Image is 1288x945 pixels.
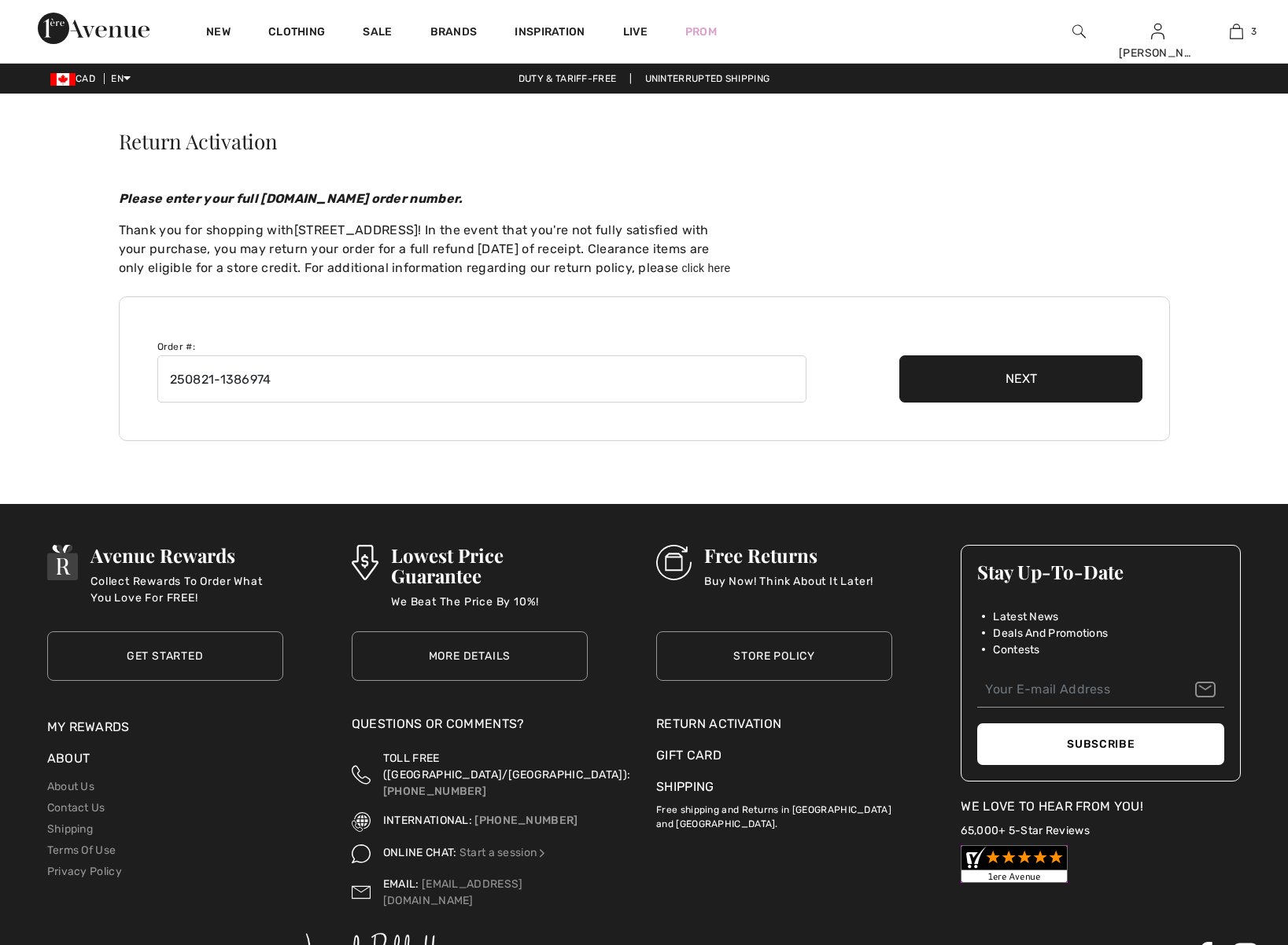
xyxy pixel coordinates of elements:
[157,355,806,403] input: Format: XXXXXX-XXXXXX
[685,24,717,40] a: Prom
[268,25,325,42] a: Clothing
[50,73,101,84] span: CAD
[656,715,892,734] a: Return Activation
[391,545,588,586] h3: Lowest Price Guarantee
[111,73,131,84] span: EN
[47,844,116,857] a: Terms Of Use
[47,719,130,734] a: My Rewards
[515,25,585,42] span: Inspiration
[899,355,1143,403] button: Next
[383,814,472,827] span: INTERNATIONAL:
[656,779,714,794] a: Shipping
[1151,24,1164,39] a: Sign In
[383,877,523,907] a: [EMAIL_ADDRESS][DOMAIN_NAME]
[961,824,1090,837] a: 65,000+ 5-Star Reviews
[294,222,419,237] a: [STREET_ADDRESS]
[352,750,371,800] img: Toll Free (Canada/US)
[352,715,588,741] div: Questions or Comments?
[961,845,1068,883] img: Customer Reviews
[119,222,710,275] span: ! In the event that you're not fully satisfied with your purchase, you may return your order for ...
[47,801,105,814] a: Contact Us
[47,631,283,681] a: Get Started
[352,844,371,863] img: Online Chat
[352,545,378,580] img: Lowest Price Guarantee
[537,848,548,859] img: Online Chat
[90,545,282,565] h3: Avenue Rewards
[1198,22,1275,41] a: 3
[430,25,478,42] a: Brands
[391,594,588,625] p: We Beat The Price By 10%!
[383,877,419,891] span: EMAIL:
[157,340,195,354] label: Order #:
[90,573,282,605] p: Collect Rewards To Order What You Love For FREE!
[119,191,463,206] em: Please enter your full [DOMAIN_NAME] order number.
[1230,22,1243,41] img: My Bag
[682,262,731,274] a: click here
[1251,24,1257,39] span: 3
[704,573,873,605] p: Buy Now! Think About It Later!
[656,796,892,831] p: Free shipping and Returns in [GEOGRAPHIC_DATA] and [GEOGRAPHIC_DATA].
[363,25,392,42] a: Sale
[352,812,371,831] img: International
[977,561,1224,582] h3: Stay Up-To-Date
[993,642,1039,658] span: Contests
[623,24,648,40] a: Live
[119,222,294,237] span: Thank you for shopping with
[474,814,578,827] a: [PHONE_NUMBER]
[1072,22,1086,41] img: search the website
[47,822,93,836] a: Shipping
[993,625,1108,642] span: Deals And Promotions
[656,746,892,765] a: Gift Card
[47,749,283,776] div: About
[47,780,94,793] a: About Us
[383,752,630,781] span: TOLL FREE ([GEOGRAPHIC_DATA]/[GEOGRAPHIC_DATA]):
[459,846,548,859] a: Start a session
[50,73,76,86] img: Canadian Dollar
[383,846,457,859] span: ONLINE CHAT:
[656,545,692,580] img: Free Returns
[206,25,231,42] a: New
[1119,45,1196,61] div: [PERSON_NAME]
[993,609,1058,625] span: Latest News
[383,785,486,798] a: [PHONE_NUMBER]
[704,545,873,565] h3: Free Returns
[961,797,1241,816] div: We Love To Hear From You!
[352,876,371,909] img: Contact us
[47,545,79,580] img: Avenue Rewards
[1151,22,1164,41] img: My Info
[38,13,149,44] img: 1ère Avenue
[977,672,1224,708] input: Your E-mail Address
[656,631,892,681] a: Store Policy
[47,865,122,878] a: Privacy Policy
[977,723,1224,765] button: Subscribe
[119,131,1170,152] h1: Return Activation
[352,631,588,681] a: More Details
